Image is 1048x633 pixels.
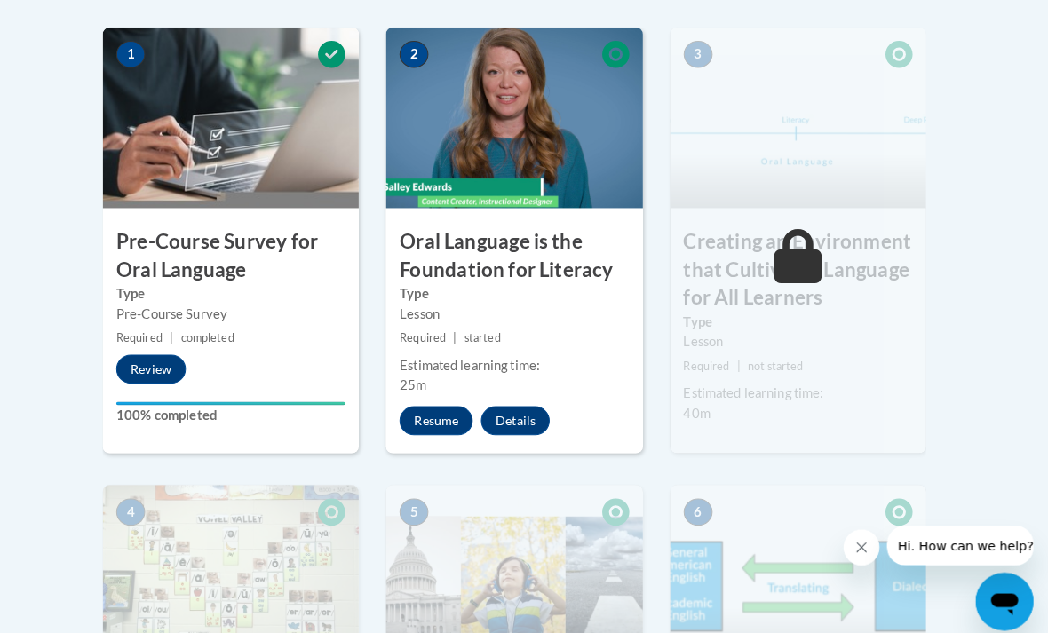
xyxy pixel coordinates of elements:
button: Resume [411,399,483,427]
h3: Oral Language is the Foundation for Literacy [398,224,649,279]
span: 5 [411,489,440,516]
label: Type [690,306,915,326]
img: Course Image [398,27,649,204]
span: 6 [690,489,719,516]
span: not started [753,352,807,366]
span: 40m [690,398,717,413]
span: Required [411,325,457,338]
iframe: Close message [847,519,883,555]
span: | [186,325,189,338]
span: 3 [690,40,719,67]
div: Estimated learning time: [690,376,915,396]
label: Type [133,279,358,298]
span: | [464,325,468,338]
div: Estimated learning time: [411,349,636,368]
div: Lesson [411,298,636,318]
span: completed [196,325,249,338]
span: 4 [133,489,162,516]
span: started [475,325,511,338]
div: Your progress [133,394,358,398]
label: 100% completed [133,398,358,417]
span: Required [133,325,179,338]
div: Lesson [690,326,915,345]
div: Pre-Course Survey [133,298,358,318]
iframe: Message from company [890,516,1034,555]
img: Course Image [677,27,928,204]
span: 1 [133,40,162,67]
iframe: Button to launch messaging window [977,562,1034,619]
button: Details [491,399,559,427]
h3: Creating an Environment that Cultivates Language for All Learners [677,224,928,305]
h3: Pre-Course Survey for Oral Language [120,224,371,279]
img: Course Image [120,27,371,204]
label: Type [411,279,636,298]
span: | [742,352,746,366]
span: 25m [411,370,438,385]
button: Review [133,348,202,376]
span: 2 [411,40,440,67]
span: Required [690,352,735,366]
